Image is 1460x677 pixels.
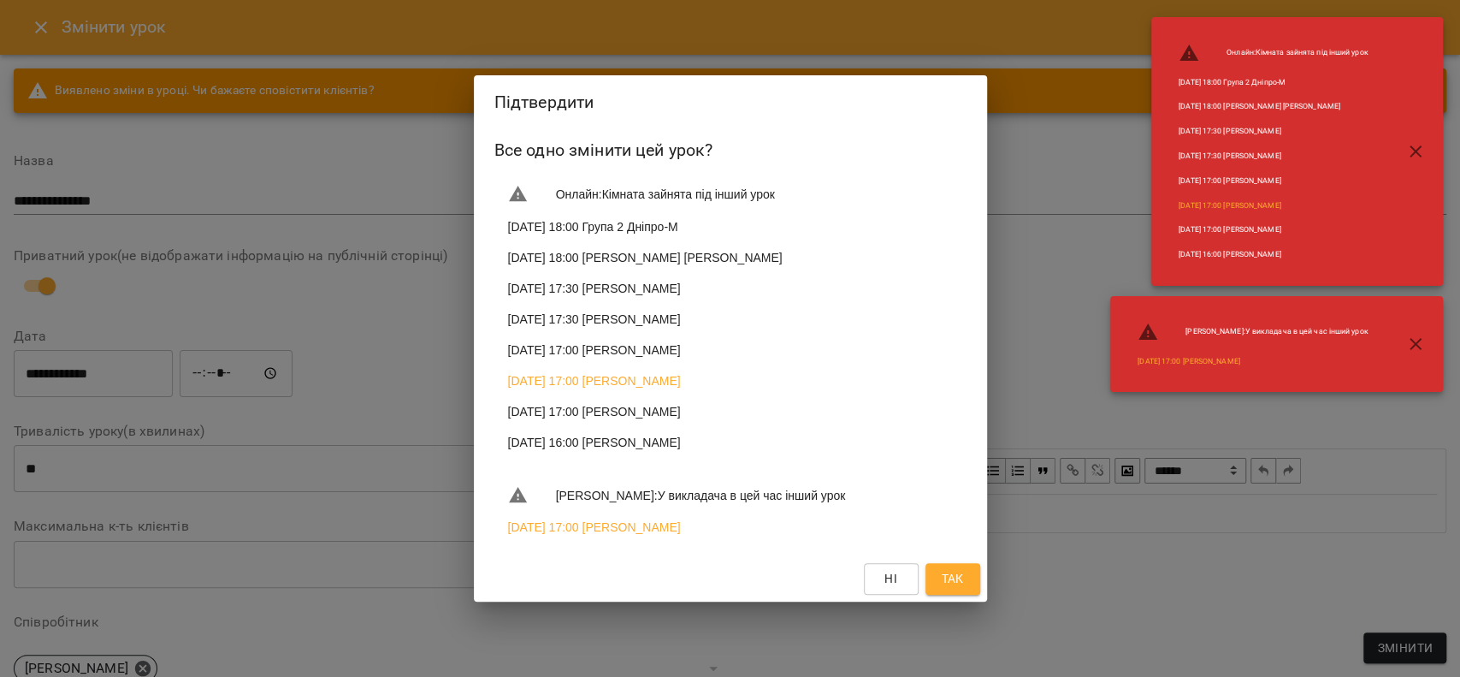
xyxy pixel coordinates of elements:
[1165,36,1381,70] li: Онлайн : Кімната зайнята під інший урок
[494,242,966,273] li: [DATE] 18:00 [PERSON_NAME] [PERSON_NAME]
[494,304,966,335] li: [DATE] 17:30 [PERSON_NAME]
[864,563,919,594] button: Ні
[1138,356,1239,367] a: [DATE] 17:00 [PERSON_NAME]
[1165,119,1381,144] li: [DATE] 17:30 [PERSON_NAME]
[1165,94,1381,119] li: [DATE] 18:00 [PERSON_NAME] [PERSON_NAME]
[494,478,966,513] li: [PERSON_NAME] : У викладача в цей час інший урок
[494,211,966,242] li: [DATE] 18:00 Група 2 Дніпро-М
[494,335,966,365] li: [DATE] 17:00 [PERSON_NAME]
[494,177,966,211] li: Онлайн : Кімната зайнята під інший урок
[1165,144,1381,169] li: [DATE] 17:30 [PERSON_NAME]
[884,568,897,589] span: Ні
[1179,200,1280,211] a: [DATE] 17:00 [PERSON_NAME]
[1165,70,1381,95] li: [DATE] 18:00 Група 2 Дніпро-М
[508,519,681,536] a: [DATE] 17:00 [PERSON_NAME]
[1165,242,1381,267] li: [DATE] 16:00 [PERSON_NAME]
[494,137,966,163] h6: Все одно змінити цей урок?
[494,273,966,304] li: [DATE] 17:30 [PERSON_NAME]
[494,396,966,427] li: [DATE] 17:00 [PERSON_NAME]
[494,427,966,458] li: [DATE] 16:00 [PERSON_NAME]
[941,568,963,589] span: Так
[508,372,681,389] a: [DATE] 17:00 [PERSON_NAME]
[1165,217,1381,242] li: [DATE] 17:00 [PERSON_NAME]
[494,89,966,116] h2: Підтвердити
[1165,169,1381,193] li: [DATE] 17:00 [PERSON_NAME]
[925,563,980,594] button: Так
[1124,315,1381,349] li: [PERSON_NAME] : У викладача в цей час інший урок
